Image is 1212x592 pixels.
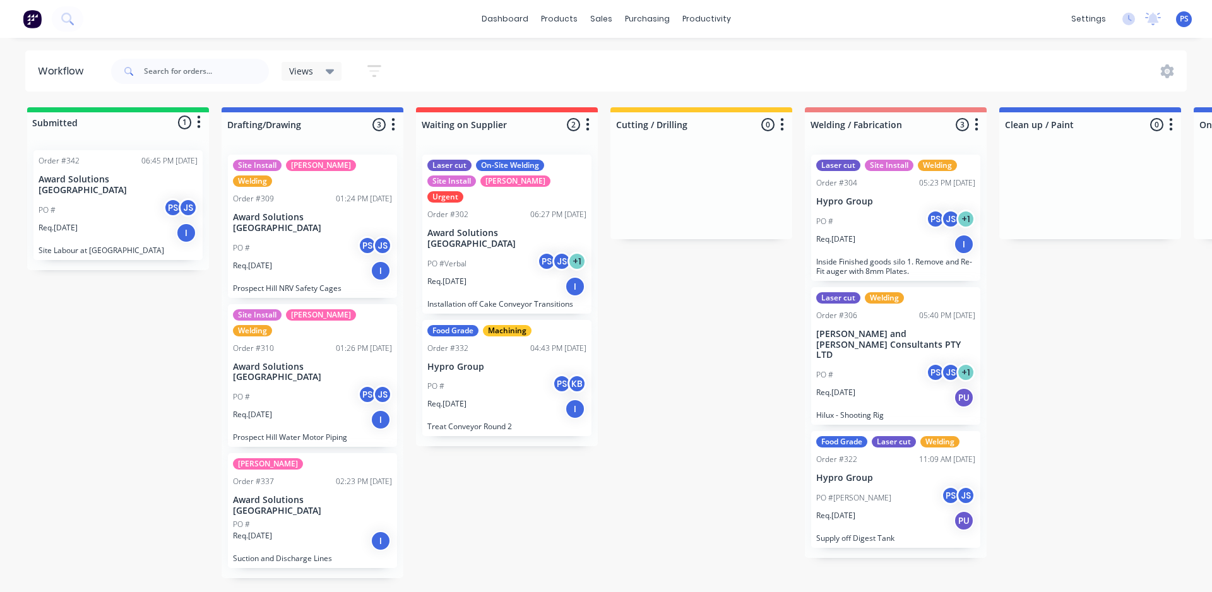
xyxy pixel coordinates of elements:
[816,387,855,398] p: Req. [DATE]
[233,362,392,383] p: Award Solutions [GEOGRAPHIC_DATA]
[676,9,737,28] div: productivity
[816,436,867,447] div: Food Grade
[552,252,571,271] div: JS
[39,174,198,196] p: Award Solutions [GEOGRAPHIC_DATA]
[233,175,272,187] div: Welding
[919,454,975,465] div: 11:09 AM [DATE]
[233,283,392,293] p: Prospect Hill NRV Safety Cages
[954,511,974,531] div: PU
[427,381,444,392] p: PO #
[23,9,42,28] img: Factory
[336,343,392,354] div: 01:26 PM [DATE]
[39,155,80,167] div: Order #342
[427,343,468,354] div: Order #332
[816,196,975,207] p: Hypro Group
[619,9,676,28] div: purchasing
[926,210,945,228] div: PS
[956,210,975,228] div: + 1
[1180,13,1189,25] span: PS
[816,292,860,304] div: Laser cut
[535,9,584,28] div: products
[422,155,591,314] div: Laser cutOn-Site WeldingSite Install[PERSON_NAME]UrgentOrder #30206:27 PM [DATE]Award Solutions [...
[919,310,975,321] div: 05:40 PM [DATE]
[926,363,945,382] div: PS
[336,476,392,487] div: 02:23 PM [DATE]
[530,343,586,354] div: 04:43 PM [DATE]
[941,210,960,228] div: JS
[289,64,313,78] span: Views
[286,160,356,171] div: [PERSON_NAME]
[816,410,975,420] p: Hilux - Shooting Rig
[816,454,857,465] div: Order #322
[475,9,535,28] a: dashboard
[233,519,250,530] p: PO #
[427,362,586,372] p: Hypro Group
[956,363,975,382] div: + 1
[816,234,855,245] p: Req. [DATE]
[865,160,913,171] div: Site Install
[176,223,196,243] div: I
[552,374,571,393] div: PS
[480,175,550,187] div: [PERSON_NAME]
[918,160,957,171] div: Welding
[476,160,544,171] div: On-Site Welding
[233,260,272,271] p: Req. [DATE]
[233,309,282,321] div: Site Install
[233,212,392,234] p: Award Solutions [GEOGRAPHIC_DATA]
[427,228,586,249] p: Award Solutions [GEOGRAPHIC_DATA]
[38,64,90,79] div: Workflow
[427,398,466,410] p: Req. [DATE]
[1065,9,1112,28] div: settings
[954,388,974,408] div: PU
[811,155,980,281] div: Laser cutSite InstallWeldingOrder #30405:23 PM [DATE]Hypro GroupPO #PSJS+1Req.[DATE]IInside Finis...
[233,495,392,516] p: Award Solutions [GEOGRAPHIC_DATA]
[872,436,916,447] div: Laser cut
[39,204,56,216] p: PO #
[427,299,586,309] p: Installation off Cake Conveyor Transitions
[422,320,591,437] div: Food GradeMachiningOrder #33204:43 PM [DATE]Hypro GroupPO #PSKBReq.[DATE]ITreat Conveyor Round 2
[233,432,392,442] p: Prospect Hill Water Motor Piping
[811,431,980,548] div: Food GradeLaser cutWeldingOrder #32211:09 AM [DATE]Hypro GroupPO #[PERSON_NAME]PSJSReq.[DATE]PUSu...
[816,329,975,360] p: [PERSON_NAME] and [PERSON_NAME] Consultants PTY LTD
[537,252,556,271] div: PS
[336,193,392,204] div: 01:24 PM [DATE]
[816,177,857,189] div: Order #304
[530,209,586,220] div: 06:27 PM [DATE]
[233,325,272,336] div: Welding
[816,533,975,543] p: Supply off Digest Tank
[33,150,203,260] div: Order #34206:45 PM [DATE]Award Solutions [GEOGRAPHIC_DATA]PO #PSJSReq.[DATE]ISite Labour at [GEOG...
[427,209,468,220] div: Order #302
[941,363,960,382] div: JS
[233,160,282,171] div: Site Install
[816,492,891,504] p: PO #[PERSON_NAME]
[920,436,959,447] div: Welding
[816,160,860,171] div: Laser cut
[39,222,78,234] p: Req. [DATE]
[865,292,904,304] div: Welding
[358,236,377,255] div: PS
[179,198,198,217] div: JS
[233,343,274,354] div: Order #310
[816,473,975,483] p: Hypro Group
[228,304,397,447] div: Site Install[PERSON_NAME]WeldingOrder #31001:26 PM [DATE]Award Solutions [GEOGRAPHIC_DATA]PO #PSJ...
[816,310,857,321] div: Order #306
[941,486,960,505] div: PS
[233,409,272,420] p: Req. [DATE]
[816,216,833,227] p: PO #
[811,287,980,425] div: Laser cutWeldingOrder #30605:40 PM [DATE][PERSON_NAME] and [PERSON_NAME] Consultants PTY LTDPO #P...
[816,510,855,521] p: Req. [DATE]
[141,155,198,167] div: 06:45 PM [DATE]
[427,325,478,336] div: Food Grade
[228,155,397,298] div: Site Install[PERSON_NAME]WeldingOrder #30901:24 PM [DATE]Award Solutions [GEOGRAPHIC_DATA]PO #PSJ...
[427,276,466,287] p: Req. [DATE]
[565,276,585,297] div: I
[228,453,397,568] div: [PERSON_NAME]Order #33702:23 PM [DATE]Award Solutions [GEOGRAPHIC_DATA]PO #Req.[DATE]ISuction and...
[427,422,586,431] p: Treat Conveyor Round 2
[233,391,250,403] p: PO #
[816,369,833,381] p: PO #
[371,410,391,430] div: I
[371,531,391,551] div: I
[584,9,619,28] div: sales
[956,486,975,505] div: JS
[567,252,586,271] div: + 1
